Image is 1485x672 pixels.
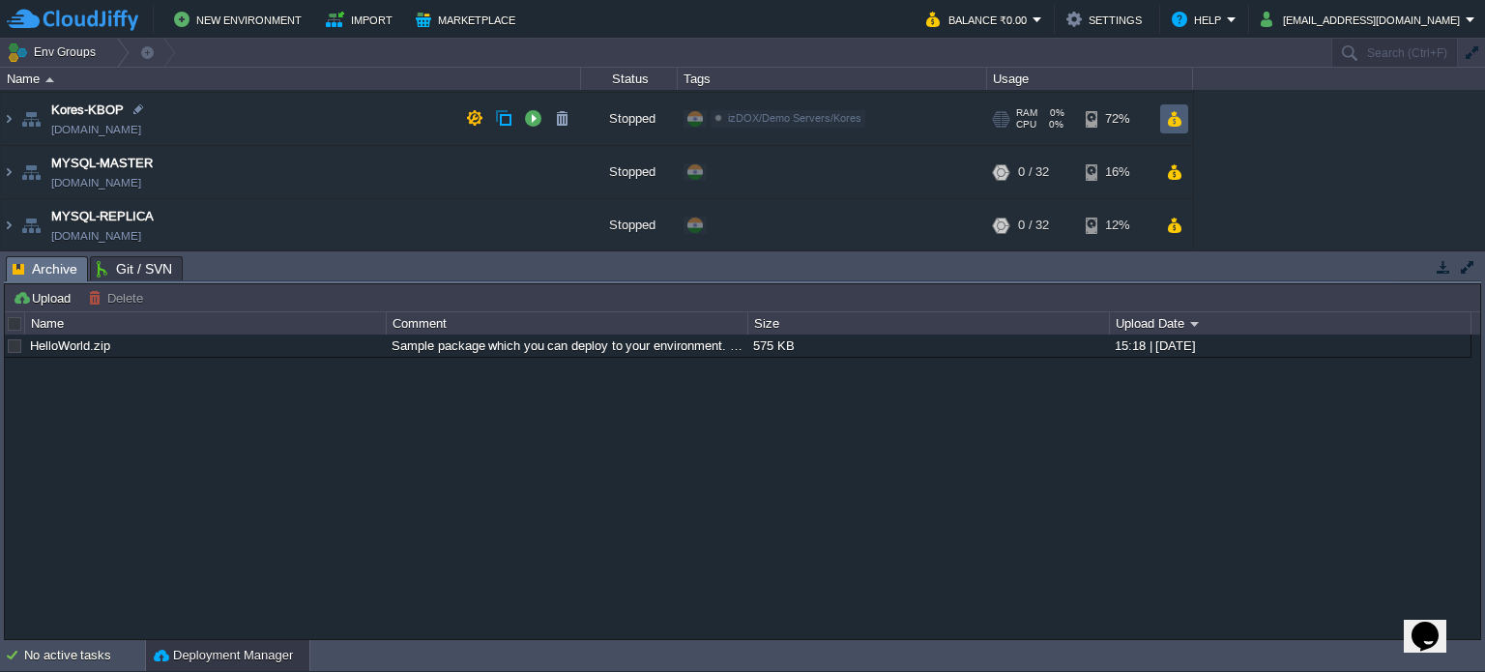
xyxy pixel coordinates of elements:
div: Status [582,68,677,90]
div: 16% [1086,147,1149,199]
a: HelloWorld.zip [30,338,110,353]
div: Name [2,68,580,90]
div: 0 / 32 [1018,147,1049,199]
button: New Environment [174,8,307,31]
div: Size [749,312,1109,335]
div: No active tasks [24,640,145,671]
div: 12% [1086,200,1149,252]
a: Kores-KBOP [51,102,124,121]
div: Usage [988,68,1192,90]
div: Stopped [581,147,678,199]
button: Marketplace [416,8,521,31]
span: [DOMAIN_NAME] [51,121,141,140]
div: Comment [388,312,747,335]
span: izDOX/Demo Servers/Kores [728,113,861,125]
button: [EMAIL_ADDRESS][DOMAIN_NAME] [1261,8,1466,31]
span: [DOMAIN_NAME] [51,174,141,193]
div: Upload Date [1111,312,1470,335]
div: Name [26,312,386,335]
span: 0% [1044,120,1063,131]
button: Delete [88,289,149,307]
span: RAM [1016,108,1037,120]
button: Help [1172,8,1227,31]
span: 0% [1045,108,1064,120]
div: Stopped [581,200,678,252]
div: 0 / 32 [1018,200,1049,252]
span: Archive [13,257,77,281]
div: Sample package which you can deploy to your environment. Feel free to delete and upload a package... [387,335,746,357]
button: Settings [1066,8,1148,31]
button: Upload [13,289,76,307]
span: Git / SVN [97,257,172,280]
img: AMDAwAAAACH5BAEAAAAALAAAAAABAAEAAAICRAEAOw== [17,200,44,252]
img: AMDAwAAAACH5BAEAAAAALAAAAAABAAEAAAICRAEAOw== [1,94,16,146]
button: Deployment Manager [154,646,293,665]
img: AMDAwAAAACH5BAEAAAAALAAAAAABAAEAAAICRAEAOw== [1,147,16,199]
img: CloudJiffy [7,8,138,32]
a: MYSQL-MASTER [51,155,153,174]
a: MYSQL-REPLICA [51,208,154,227]
button: Import [326,8,398,31]
div: Stopped [581,94,678,146]
div: 575 KB [748,335,1108,357]
div: 72% [1086,94,1149,146]
img: AMDAwAAAACH5BAEAAAAALAAAAAABAAEAAAICRAEAOw== [17,94,44,146]
span: CPU [1016,120,1036,131]
div: Tags [679,68,986,90]
img: AMDAwAAAACH5BAEAAAAALAAAAAABAAEAAAICRAEAOw== [1,200,16,252]
iframe: chat widget [1404,595,1466,653]
img: AMDAwAAAACH5BAEAAAAALAAAAAABAAEAAAICRAEAOw== [17,147,44,199]
span: [DOMAIN_NAME] [51,227,141,247]
button: Balance ₹0.00 [926,8,1033,31]
img: AMDAwAAAACH5BAEAAAAALAAAAAABAAEAAAICRAEAOw== [45,77,54,82]
button: Env Groups [7,39,102,66]
div: 15:18 | [DATE] [1110,335,1470,357]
